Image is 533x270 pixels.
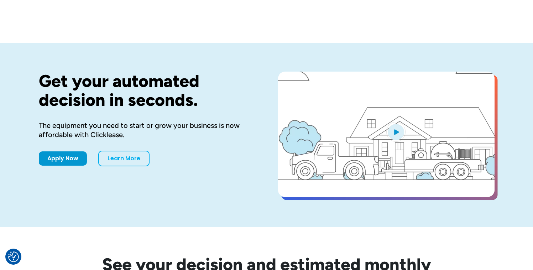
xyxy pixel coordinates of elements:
[39,72,255,109] h1: Get your automated decision in seconds.
[39,121,255,139] div: The equipment you need to start or grow your business is now affordable with Clicklease.
[98,151,150,166] a: Learn More
[278,72,495,197] a: open lightbox
[8,251,19,262] button: Consent Preferences
[8,251,19,262] img: Revisit consent button
[386,122,406,142] img: Blue play button logo on a light blue circular background
[39,151,87,166] a: Apply Now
